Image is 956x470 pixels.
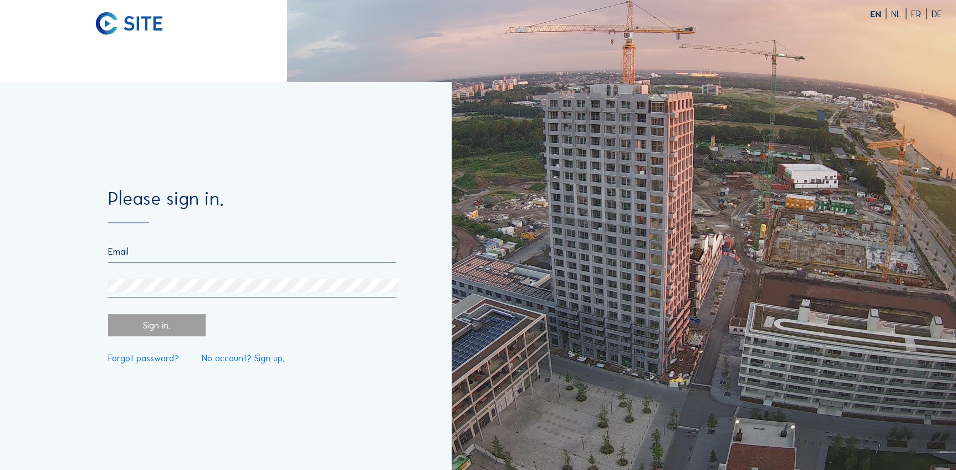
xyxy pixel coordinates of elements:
[96,12,163,35] img: C-SITE logo
[931,9,942,19] div: DE
[108,353,179,363] a: Forgot password?
[108,314,206,336] div: Sign in.
[911,9,927,19] div: FR
[108,246,396,257] input: Email
[202,353,284,363] a: No account? Sign up.
[108,190,396,223] div: Please sign in.
[870,9,886,19] div: EN
[891,9,907,19] div: NL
